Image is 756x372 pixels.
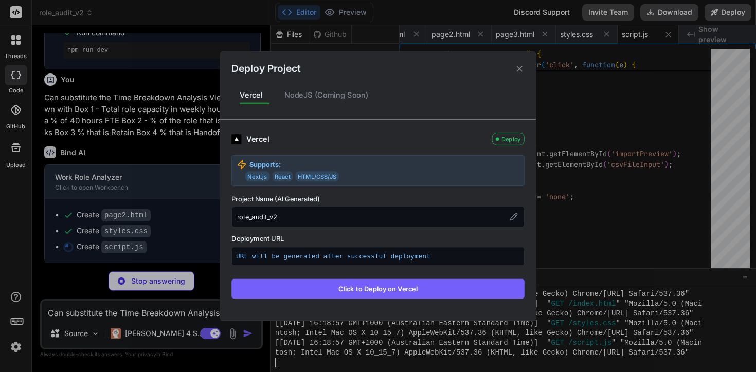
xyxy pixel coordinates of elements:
div: Vercel [231,84,271,106]
label: Project Name (AI Generated) [231,194,525,204]
button: Click to Deploy on Vercel [231,279,525,299]
label: Deployment URL [231,234,525,244]
div: Vercel [246,134,487,145]
button: Edit project name [508,211,519,222]
span: Next.js [245,171,270,181]
strong: Supports: [249,160,281,170]
h2: Deploy Project [231,62,300,77]
div: NodeJS (Coming Soon) [276,84,377,106]
span: React [272,171,293,181]
div: role_audit_v2 [231,207,525,227]
div: Deploy [492,133,525,145]
p: URL will be generated after successful deployment [236,251,520,261]
img: logo [231,134,241,144]
span: HTML/CSS/JS [295,171,339,181]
